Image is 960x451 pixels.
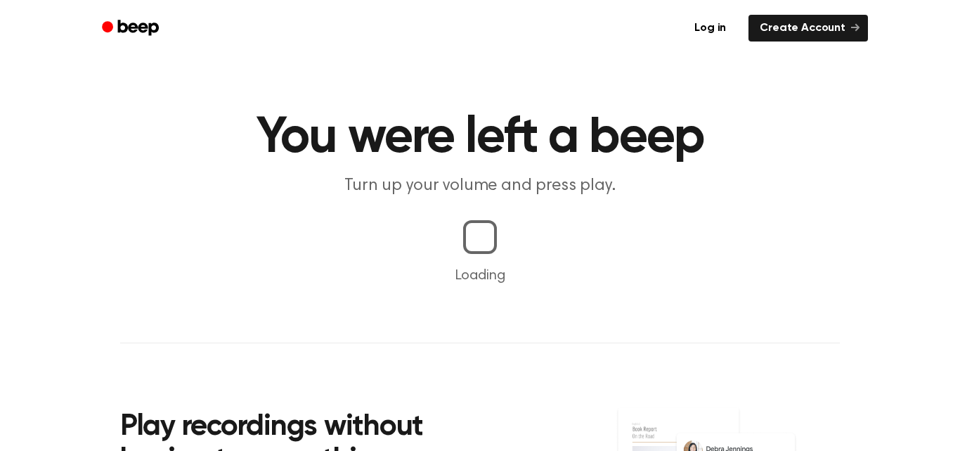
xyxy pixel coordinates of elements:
h1: You were left a beep [120,113,840,163]
a: Create Account [748,15,868,42]
p: Loading [17,265,943,286]
a: Beep [92,15,171,42]
p: Turn up your volume and press play. [210,174,750,198]
a: Log in [680,12,740,44]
